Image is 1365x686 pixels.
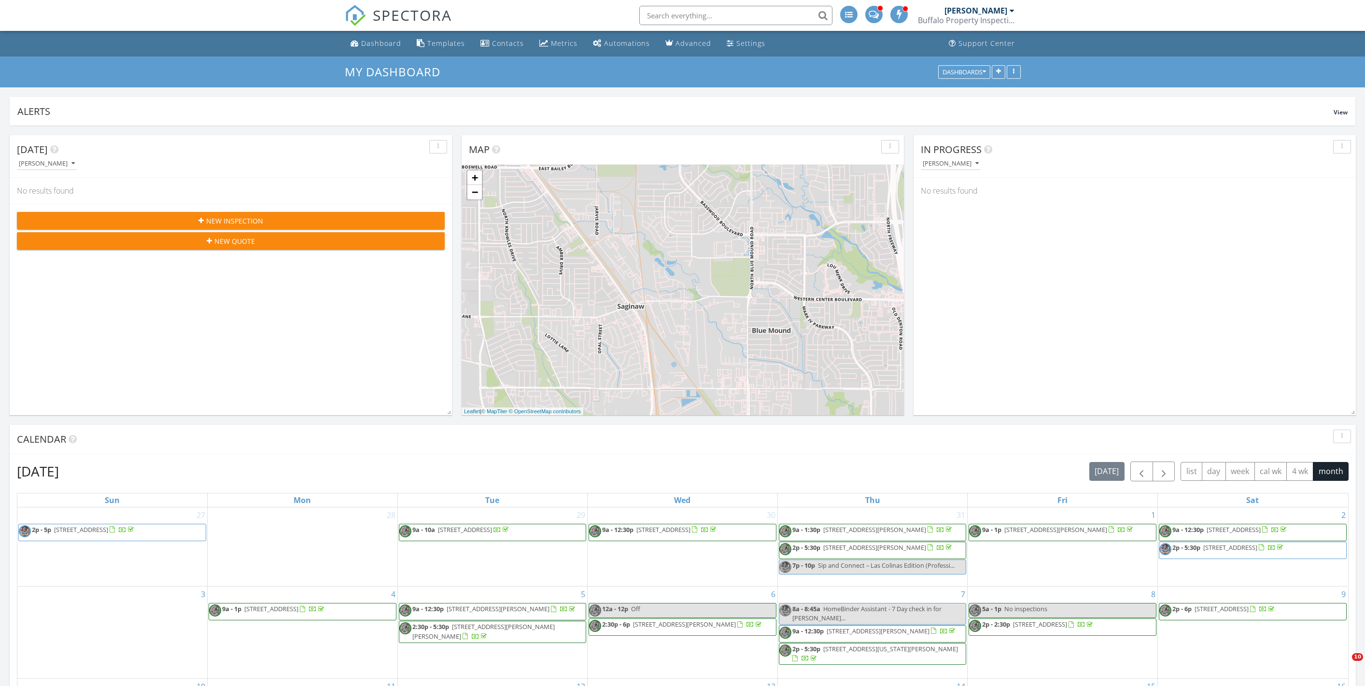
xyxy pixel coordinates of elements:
div: Dashboards [943,69,986,75]
button: Dashboards [938,65,990,79]
td: Go to August 5, 2025 [397,587,588,679]
div: Metrics [551,39,577,48]
span: [STREET_ADDRESS][PERSON_NAME] [1004,525,1107,534]
input: Search everything... [639,6,832,25]
a: 2:30p - 5:30p [STREET_ADDRESS][PERSON_NAME][PERSON_NAME] [412,622,555,640]
img: ian_bpi_profile.jpg [589,604,601,616]
img: ian_bpi_profile.jpg [779,627,791,639]
span: New Quote [214,236,255,246]
span: HomeBinder Assistant - 7 Day check in for [PERSON_NAME]... [792,604,942,622]
button: week [1225,462,1255,481]
iframe: Intercom live chat [1332,653,1355,676]
span: 2p - 5:30p [792,543,820,552]
img: ian_bpi_profile.jpg [779,543,791,555]
a: Go to July 28, 2025 [385,507,397,523]
td: Go to August 2, 2025 [1157,507,1348,587]
a: Zoom in [467,170,482,185]
div: Buffalo Property Inspections [918,15,1014,25]
a: Advanced [661,35,715,53]
span: Off [631,604,640,613]
div: Contacts [492,39,524,48]
span: 9a - 12:30p [792,627,824,635]
img: ian_bpi_profile.jpg [399,622,411,634]
td: Go to July 30, 2025 [588,507,778,587]
a: 2:30p - 6p [STREET_ADDRESS][PERSON_NAME] [602,620,763,629]
span: 7p - 10p [792,561,815,570]
td: Go to August 6, 2025 [588,587,778,679]
a: Support Center [945,35,1019,53]
a: Monday [292,493,313,507]
a: 2:30p - 6p [STREET_ADDRESS][PERSON_NAME] [589,618,776,636]
a: 2p - 2:30p [STREET_ADDRESS] [969,618,1156,636]
span: [STREET_ADDRESS] [1195,604,1249,613]
span: Calendar [17,433,66,446]
span: 2p - 6p [1172,604,1192,613]
a: 9a - 1:30p [STREET_ADDRESS][PERSON_NAME] [779,524,967,541]
td: Go to July 27, 2025 [17,507,208,587]
button: cal wk [1254,462,1287,481]
img: ian_bpi_profile.jpg [589,525,601,537]
a: 9a - 1:30p [STREET_ADDRESS][PERSON_NAME] [792,525,954,534]
a: 9a - 1p [STREET_ADDRESS] [209,603,396,620]
a: 9a - 1p [STREET_ADDRESS][PERSON_NAME] [969,524,1156,541]
a: 9a - 12:30p [STREET_ADDRESS][PERSON_NAME] [792,627,957,635]
span: [STREET_ADDRESS][PERSON_NAME] [633,620,736,629]
button: New Quote [17,232,445,250]
div: [PERSON_NAME] [19,160,75,167]
span: [STREET_ADDRESS][PERSON_NAME] [823,543,926,552]
a: 2p - 5:30p [STREET_ADDRESS][PERSON_NAME] [792,543,954,552]
a: 2p - 5p [STREET_ADDRESS] [32,525,136,534]
div: Settings [736,39,765,48]
a: Settings [723,35,769,53]
div: Advanced [675,39,711,48]
span: [STREET_ADDRESS] [244,604,298,613]
img: bpi_profile.png [779,604,791,616]
button: Next month [1153,462,1175,481]
span: [STREET_ADDRESS] [1207,525,1261,534]
a: 9a - 10a [STREET_ADDRESS] [412,525,510,534]
span: 9a - 1p [982,525,1001,534]
img: ian_bpi_profile.jpg [969,525,981,537]
span: 12a - 12p [602,604,628,613]
a: My Dashboard [345,64,449,80]
button: list [1181,462,1202,481]
a: 2p - 6p [STREET_ADDRESS] [1159,603,1347,620]
img: ian_bpi_profile.jpg [589,620,601,632]
img: bpi_profile.png [1159,543,1171,555]
a: Go to July 30, 2025 [765,507,777,523]
a: 2p - 5:30p [STREET_ADDRESS][US_STATE][PERSON_NAME] [792,644,958,662]
button: day [1202,462,1226,481]
a: Go to August 8, 2025 [1149,587,1157,602]
a: Tuesday [483,493,501,507]
h2: [DATE] [17,462,59,481]
td: Go to August 7, 2025 [777,587,968,679]
button: 4 wk [1286,462,1313,481]
span: 2p - 2:30p [982,620,1010,629]
span: No inspections [1004,604,1047,613]
a: 2p - 5:30p [STREET_ADDRESS][PERSON_NAME] [779,542,967,559]
a: Sunday [103,493,122,507]
a: Wednesday [672,493,692,507]
img: bpi_profile.png [779,561,791,573]
a: 9a - 12:30p [STREET_ADDRESS][PERSON_NAME] [399,603,587,620]
span: In Progress [921,143,982,156]
span: [STREET_ADDRESS] [1013,620,1067,629]
div: Templates [427,39,465,48]
img: bpi_profile.png [19,525,31,537]
a: Leaflet [464,408,480,414]
span: 5a - 1p [982,604,1001,613]
button: month [1313,462,1349,481]
span: [STREET_ADDRESS] [636,525,690,534]
td: Go to August 9, 2025 [1157,587,1348,679]
span: 2:30p - 5:30p [412,622,449,631]
span: 8a - 8:45a [792,604,820,613]
a: © OpenStreetMap contributors [509,408,581,414]
span: View [1334,108,1348,116]
td: Go to August 3, 2025 [17,587,208,679]
span: [STREET_ADDRESS][PERSON_NAME] [823,525,926,534]
a: 2p - 5p [STREET_ADDRESS] [18,524,206,541]
td: Go to July 28, 2025 [208,507,398,587]
button: New Inspection [17,212,445,229]
span: New Inspection [206,216,263,226]
button: Previous month [1130,462,1153,481]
